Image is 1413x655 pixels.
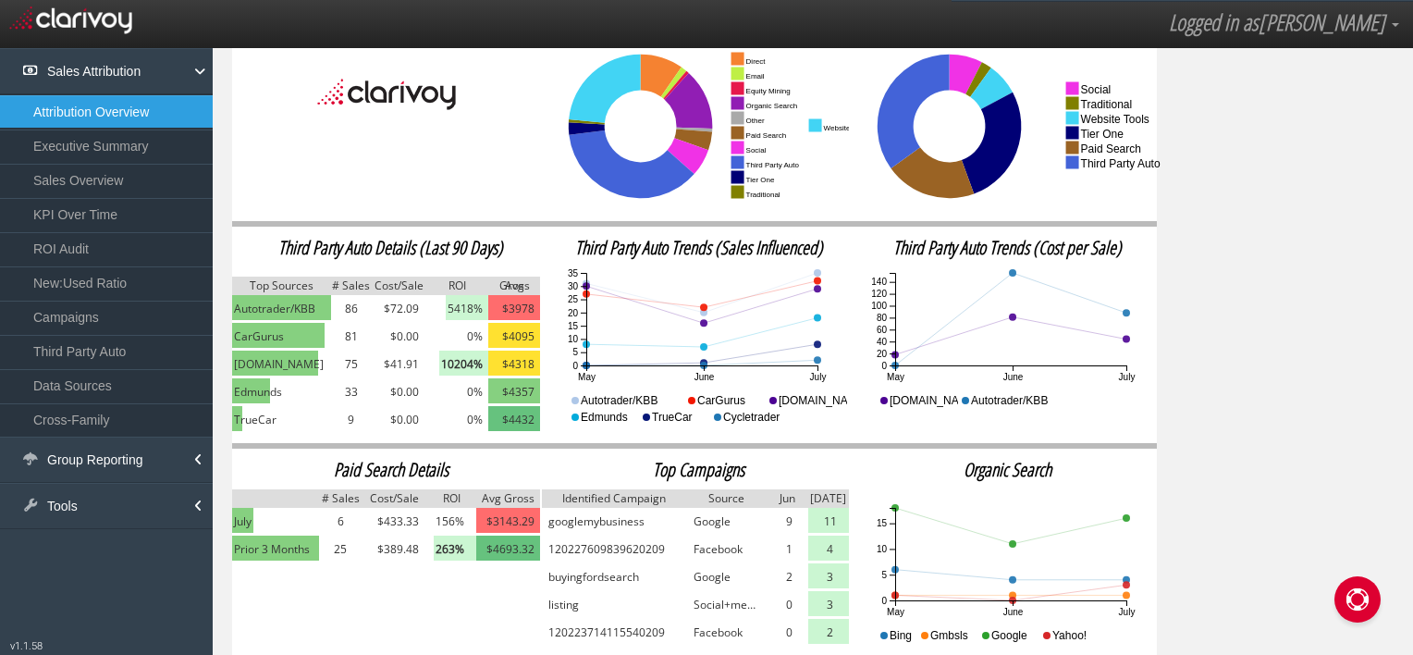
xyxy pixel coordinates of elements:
[234,327,284,346] span: CarGurus
[467,383,483,402] span: 0%
[448,300,483,318] span: 5418%
[331,351,372,378] td: 75
[697,394,745,407] text: CarGurus
[881,570,887,580] text: 5
[824,124,870,132] text: website tools
[441,355,483,374] span: 10204%
[686,489,768,508] img: grey.png
[502,355,534,374] span: $4318
[232,351,318,376] img: green.png
[573,347,579,357] text: 5
[686,508,768,536] td: Google
[746,176,775,184] text: tier one
[542,489,685,508] img: grey.png
[232,277,331,295] img: grey.png
[808,508,849,533] img: light-green.png
[319,508,362,536] td: 6
[686,619,768,647] td: Facebook
[372,378,426,406] td: $0.00
[232,295,331,323] td: Autotrader/KBB
[568,321,579,331] text: 15
[581,411,628,424] text: Edmunds
[488,378,540,403] img: green.png
[488,351,540,376] img: yellow.png
[964,457,1051,482] span: organic search
[971,394,1048,407] text: Autotrader/KBB
[232,406,331,434] td: TrueCar
[232,351,331,378] td: Cars.com
[541,536,685,563] td: 120227609839620209
[541,563,685,591] td: buyingfordsearch
[502,411,534,429] span: $4432
[488,323,540,348] img: yellow.png
[372,351,426,378] td: $41.91
[578,372,596,382] text: May
[568,268,579,278] text: 35
[1080,157,1160,170] text: third party auto
[877,544,888,554] text: 10
[887,372,904,382] text: May
[568,308,579,318] text: 20
[786,568,793,587] span: 2
[372,277,426,295] img: grey.png
[317,69,456,120] img: Clarivoy_black_text.png
[502,300,534,318] span: $3978
[877,518,888,528] text: 15
[808,563,849,588] img: light-green.png
[1080,98,1132,111] text: traditional
[331,406,372,434] td: 9
[652,411,693,424] text: TrueCar
[1080,128,1124,141] text: tier one
[362,489,426,508] img: grey.png
[810,372,827,382] text: July
[568,281,579,291] text: 30
[786,540,793,559] span: 1
[319,489,362,508] img: grey.png
[232,489,319,508] img: grey.png
[1080,113,1149,126] text: website tools
[1002,607,1023,617] text: June
[372,406,426,434] td: $0.00
[871,301,887,311] text: 100
[827,540,833,559] span: 4
[1080,83,1111,96] text: social
[746,72,765,80] text: email
[234,411,276,429] span: TrueCar
[331,378,372,406] td: 33
[890,394,978,407] text: [DOMAIN_NAME]
[234,300,315,318] span: Autotrader/KBB
[362,536,426,563] td: $389.48
[827,596,833,614] span: 3
[486,540,534,559] span: $4693.32
[686,563,768,591] td: Google
[476,536,540,561] img: dark-green.png
[234,540,310,559] span: Prior 3 Months
[746,161,800,169] text: third party auto
[331,277,372,295] img: grey.png
[237,238,545,258] h2: Third Party Auto Details (Last 90 Days)
[1118,607,1135,617] text: July
[545,460,853,480] h2: Top Campaigns
[372,323,426,351] td: $0.00
[502,327,534,346] span: $4095
[9,2,132,34] img: clarivoy logo
[746,131,787,140] text: paid search
[881,596,887,606] text: 0
[486,513,534,531] span: $3143.29
[887,607,904,617] text: May
[746,87,791,95] text: equity mining
[746,117,765,125] text: other
[877,349,888,359] text: 20
[991,629,1027,642] text: Google
[581,394,657,407] text: Autotrader/KBB
[232,508,253,533] img: green.png
[467,327,483,346] span: 0%
[541,591,685,619] td: listing
[827,568,833,587] span: 3
[573,361,579,371] text: 0
[232,378,270,403] img: green.png
[1169,6,1259,37] span: Logged in as
[234,383,282,402] span: Edmunds
[768,489,808,508] img: grey.png
[1259,6,1385,37] span: [PERSON_NAME]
